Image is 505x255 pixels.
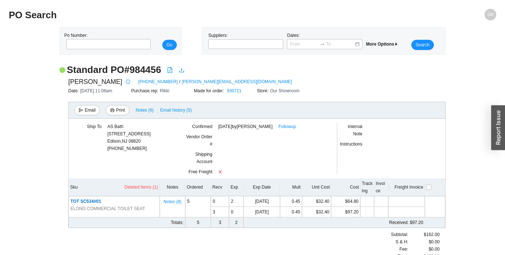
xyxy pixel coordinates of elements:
a: file-pdf [167,67,173,74]
td: 2 [229,217,244,228]
span: Email [85,107,96,114]
th: Tracking [360,178,374,196]
span: Notes ( 6 ) [136,107,154,114]
td: [DATE] [244,196,280,207]
td: 3 [211,217,229,228]
span: Instructions [340,142,362,147]
span: close [218,170,222,174]
button: Go [162,40,177,50]
a: 930721 [227,88,241,93]
span: [DATE] by [PERSON_NAME] [218,123,272,130]
span: Go [167,41,172,49]
th: Freight Invoice [388,178,425,196]
span: Rikki [160,88,169,93]
span: send [79,108,83,113]
th: Exp [229,178,244,196]
button: info-circle [122,77,132,87]
span: SM [487,9,494,20]
span: Ship To [87,124,102,129]
input: To [326,40,354,48]
span: file-pdf [167,67,173,73]
div: $0.00 [408,238,440,246]
span: Email history (5) [160,107,192,114]
td: 0.45 [280,207,302,217]
span: swap-right [320,42,325,47]
a: [PERSON_NAME][EMAIL_ADDRESS][DOMAIN_NAME] [182,78,292,85]
span: Store: [257,88,270,93]
td: [DATE] [244,207,280,217]
a: [PHONE_NUMBER] [138,78,178,85]
td: 2 [229,196,244,207]
span: Vendor Order # [186,134,212,147]
span: download [179,67,184,73]
th: Notes [160,178,185,196]
th: Invoice [374,178,388,196]
button: Search [411,40,434,50]
span: Received: [389,220,408,225]
td: $32.40 [302,196,331,207]
div: Dates: [285,32,364,50]
td: $97.20 [280,217,424,228]
span: to [320,42,325,47]
th: Ordered [185,178,211,196]
th: Recv [211,178,229,196]
span: TOT SC534#01 [70,199,101,204]
td: 5 [185,196,211,217]
div: Sku [70,183,158,191]
div: $162.00 [408,231,440,238]
span: S & H: [396,238,408,246]
span: Free Freight [189,169,212,174]
span: Totals: [171,220,184,225]
span: printer [110,108,114,113]
span: Print [116,107,125,114]
span: Notes ( 8 ) [164,198,182,205]
td: 0 [229,207,244,217]
span: Confirmed [192,124,212,129]
div: Suppliers: [206,32,285,50]
span: Fee : [399,246,408,253]
span: Search [416,41,430,49]
span: info-circle [124,80,132,84]
th: Cost [331,178,360,196]
span: [PERSON_NAME] [68,76,122,87]
button: Deleted Items (1) [124,183,158,191]
span: Purchase rep: [131,88,160,93]
span: $0.00 [429,246,440,253]
span: Our Showroom [270,88,300,93]
span: 3 [213,209,215,215]
span: Internal Note [348,124,362,136]
span: ELONG COMMERCIAL TOILET SEAT [70,205,145,212]
div: [PHONE_NUMBER] [107,123,151,152]
td: 0.45 [280,196,302,207]
a: Followup [279,123,296,130]
td: 5 [185,217,211,228]
button: Notes (6) [135,106,154,111]
span: Subtotal: [391,231,408,238]
th: Unit Cost [302,178,331,196]
div: AS Bath [STREET_ADDRESS] Edison , NJ 08820 [107,123,151,145]
span: Shipping Account [195,152,213,164]
span: More Options [366,42,399,47]
td: $32.40 [302,207,331,217]
div: Po Number: [64,32,148,50]
h2: PO Search [9,9,374,22]
td: $97.20 [331,207,360,217]
button: sendEmail [74,105,100,115]
span: / [179,78,180,85]
span: Made for order: [194,88,225,93]
td: $64.80 [331,196,360,207]
button: Notes (8) [163,198,182,203]
a: download [179,67,184,74]
th: Mult [280,178,302,196]
span: Date: [68,88,80,93]
button: printerPrint [106,105,129,115]
button: Email history (5) [160,105,192,115]
h2: Standard PO # 984456 [67,63,161,76]
th: Exp Date [244,178,280,196]
td: 0 [211,196,229,207]
span: caret-right [394,42,399,46]
span: [DATE] 11:06am [80,88,112,93]
input: From [290,40,318,48]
